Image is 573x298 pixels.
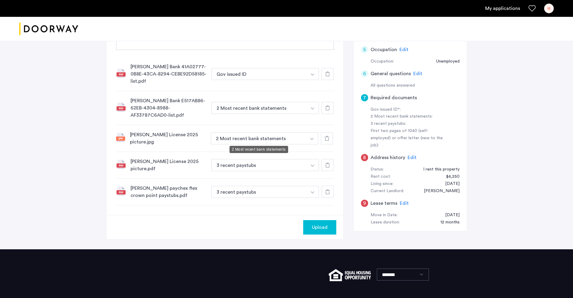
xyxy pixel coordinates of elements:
div: 3 recent paystubs: [371,120,446,127]
img: equal-housing.png [329,269,371,281]
img: arrow [310,138,314,140]
img: file [116,159,126,169]
button: button [306,132,318,144]
img: arrow [311,107,314,110]
h5: Required documents [371,94,417,101]
a: My application [485,5,520,12]
h5: Occupation [371,46,397,53]
div: 9 [361,200,368,207]
h5: Lease terms [371,200,397,207]
img: file [116,186,126,196]
div: [PERSON_NAME] Bank E517AB86-62EB-4304-8988-AF33787C6AD0-list.pdf [131,97,207,119]
h5: Address history [371,154,405,161]
div: Lease duration: [371,219,400,226]
div: Living since: [371,180,393,188]
h5: General questions [371,70,411,77]
div: [PERSON_NAME] paychex flex crown point paystubs.pdf [131,185,207,199]
div: All questions answered [371,82,460,89]
button: button [211,132,307,144]
button: button [307,159,319,171]
div: Gov issued ID*: [371,106,446,113]
div: I rent this property [417,166,460,173]
div: 2 Most recent bank statements [230,146,288,153]
img: arrow [311,191,314,194]
div: 12 months [434,219,460,226]
div: Status: [371,166,384,173]
button: button [211,159,307,171]
div: Unemployed [430,58,460,65]
button: button [303,220,336,235]
div: $4,250 [440,173,460,180]
div: IB [544,4,554,13]
img: file [116,133,125,142]
button: button [307,186,319,198]
button: button [211,102,307,114]
img: logo [19,18,78,40]
div: 7 [361,94,368,101]
div: 2 Most recent bank statements: [371,113,446,120]
span: Upload [312,224,328,231]
div: [PERSON_NAME] License 2025 picture.pdf [131,158,207,172]
select: Language select [377,269,429,281]
button: button [211,68,307,80]
span: Edit [408,155,417,160]
div: 5 [361,46,368,53]
img: file [116,68,126,78]
div: 8 [361,154,368,161]
img: arrow [311,73,314,76]
div: 6 [361,70,368,77]
img: file [116,102,126,112]
span: Edit [413,71,422,76]
div: Move in Date: [371,212,398,219]
div: 09/01/2025 [439,212,460,219]
span: Edit [400,201,409,206]
button: button [307,68,319,80]
img: arrow [311,164,314,167]
div: First two pages of 1040 (self-employed) or offer letter (new to the job): [371,127,446,149]
div: [PERSON_NAME] Bank 41A02777-0B8E-43CA-8294-CEBE92D58185-list.pdf [131,63,207,85]
div: Monica Cuevas [418,188,460,195]
span: Edit [399,47,408,52]
div: Current Landlord: [371,188,404,195]
button: button [211,186,307,198]
a: Favorites [528,5,536,12]
div: Rent cost: [371,173,391,180]
div: 05/30/2023 [439,180,460,188]
button: button [307,102,319,114]
a: Cazamio logo [19,18,78,40]
div: Occupation: [371,58,394,65]
div: [PERSON_NAME] License 2025 picture.jpg [130,131,206,146]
